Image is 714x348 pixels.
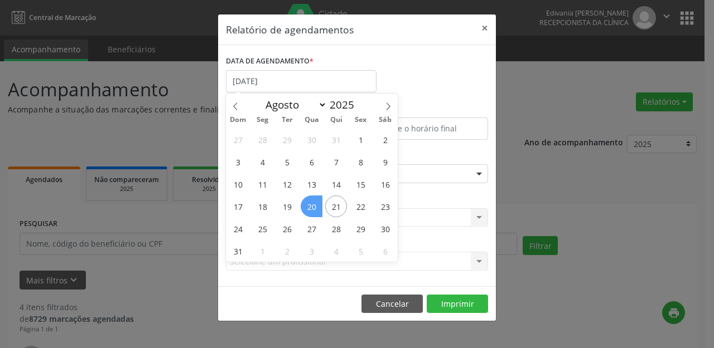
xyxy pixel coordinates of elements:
[325,151,347,173] span: Agosto 7, 2025
[474,14,496,42] button: Close
[325,218,347,239] span: Agosto 28, 2025
[325,129,347,150] span: Julho 31, 2025
[226,53,313,70] label: DATA DE AGENDAMENTO
[325,240,347,262] span: Setembro 4, 2025
[252,129,273,150] span: Julho 28, 2025
[350,173,372,195] span: Agosto 15, 2025
[226,70,377,92] input: Selecione uma data ou intervalo
[301,240,322,262] span: Setembro 3, 2025
[250,116,275,124] span: Seg
[252,173,273,195] span: Agosto 11, 2025
[324,116,349,124] span: Qui
[427,295,488,313] button: Imprimir
[276,173,298,195] span: Agosto 12, 2025
[350,240,372,262] span: Setembro 5, 2025
[227,173,249,195] span: Agosto 10, 2025
[226,116,250,124] span: Dom
[373,116,398,124] span: Sáb
[227,240,249,262] span: Agosto 31, 2025
[374,129,396,150] span: Agosto 2, 2025
[226,22,354,37] h5: Relatório de agendamentos
[327,97,364,112] input: Year
[350,151,372,173] span: Agosto 8, 2025
[276,195,298,217] span: Agosto 19, 2025
[349,116,373,124] span: Sex
[360,117,488,140] input: Selecione o horário final
[276,218,298,239] span: Agosto 26, 2025
[227,129,249,150] span: Julho 27, 2025
[252,240,273,262] span: Setembro 1, 2025
[227,195,249,217] span: Agosto 17, 2025
[301,218,322,239] span: Agosto 27, 2025
[301,129,322,150] span: Julho 30, 2025
[252,151,273,173] span: Agosto 4, 2025
[227,151,249,173] span: Agosto 3, 2025
[300,116,324,124] span: Qua
[374,195,396,217] span: Agosto 23, 2025
[374,173,396,195] span: Agosto 16, 2025
[301,151,322,173] span: Agosto 6, 2025
[350,129,372,150] span: Agosto 1, 2025
[276,240,298,262] span: Setembro 2, 2025
[275,116,300,124] span: Ter
[350,195,372,217] span: Agosto 22, 2025
[350,218,372,239] span: Agosto 29, 2025
[325,195,347,217] span: Agosto 21, 2025
[252,218,273,239] span: Agosto 25, 2025
[252,195,273,217] span: Agosto 18, 2025
[374,240,396,262] span: Setembro 6, 2025
[374,218,396,239] span: Agosto 30, 2025
[360,100,488,117] label: ATÉ
[260,97,327,112] select: Month
[276,151,298,173] span: Agosto 5, 2025
[325,173,347,195] span: Agosto 14, 2025
[227,218,249,239] span: Agosto 24, 2025
[374,151,396,173] span: Agosto 9, 2025
[361,295,423,313] button: Cancelar
[301,195,322,217] span: Agosto 20, 2025
[276,129,298,150] span: Julho 29, 2025
[301,173,322,195] span: Agosto 13, 2025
